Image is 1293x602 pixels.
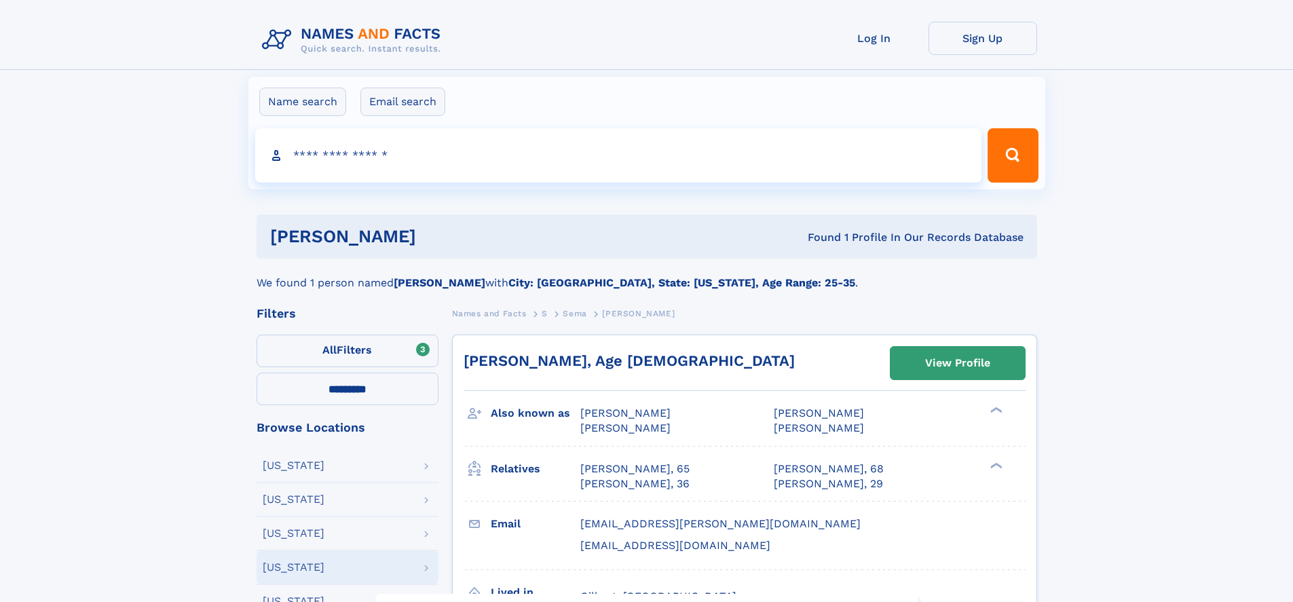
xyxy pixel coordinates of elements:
a: Log In [820,22,929,55]
input: search input [255,128,982,183]
div: View Profile [925,347,990,379]
span: [EMAIL_ADDRESS][DOMAIN_NAME] [580,539,770,552]
a: [PERSON_NAME], 65 [580,462,690,476]
div: We found 1 person named with . [257,259,1037,291]
b: [PERSON_NAME] [394,276,485,289]
h1: [PERSON_NAME] [270,228,612,245]
div: ❯ [987,406,1003,415]
span: S [542,309,548,318]
a: View Profile [891,347,1025,379]
a: [PERSON_NAME], 36 [580,476,690,491]
h3: Email [491,512,580,535]
a: [PERSON_NAME], 29 [774,476,883,491]
button: Search Button [988,128,1038,183]
label: Email search [360,88,445,116]
h3: Relatives [491,457,580,481]
div: [US_STATE] [263,562,324,573]
span: [PERSON_NAME] [580,421,671,434]
span: Sema [563,309,586,318]
a: [PERSON_NAME], 68 [774,462,884,476]
div: [US_STATE] [263,494,324,505]
span: All [322,343,337,356]
div: ❯ [987,461,1003,470]
div: [US_STATE] [263,460,324,471]
img: Logo Names and Facts [257,22,452,58]
span: [PERSON_NAME] [774,421,864,434]
b: City: [GEOGRAPHIC_DATA], State: [US_STATE], Age Range: 25-35 [508,276,855,289]
a: Names and Facts [452,305,527,322]
div: Browse Locations [257,421,438,434]
h3: Also known as [491,402,580,425]
div: [US_STATE] [263,528,324,539]
div: Filters [257,307,438,320]
div: Found 1 Profile In Our Records Database [612,230,1024,245]
a: S [542,305,548,322]
label: Name search [259,88,346,116]
span: [PERSON_NAME] [580,407,671,419]
span: [PERSON_NAME] [774,407,864,419]
span: [PERSON_NAME] [602,309,675,318]
span: [EMAIL_ADDRESS][PERSON_NAME][DOMAIN_NAME] [580,517,861,530]
label: Filters [257,335,438,367]
a: Sema [563,305,586,322]
a: Sign Up [929,22,1037,55]
a: [PERSON_NAME], Age [DEMOGRAPHIC_DATA] [464,352,795,369]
